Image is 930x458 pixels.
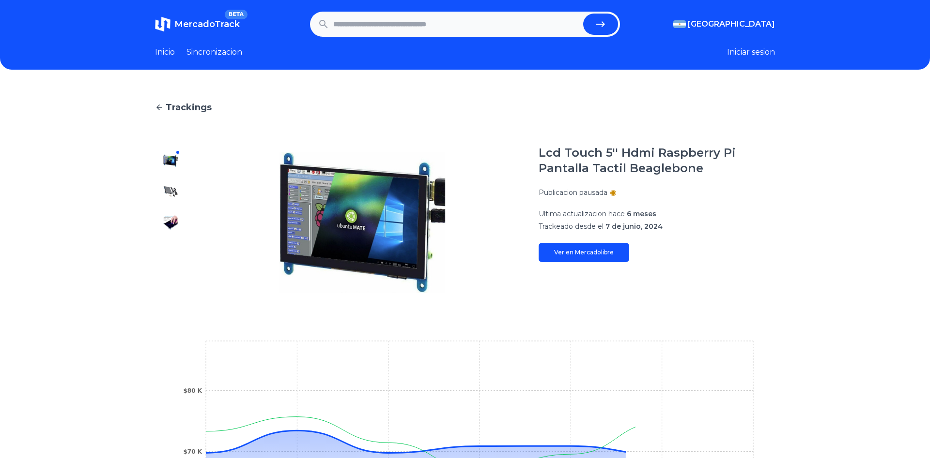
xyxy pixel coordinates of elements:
span: Ultima actualizacion hace [539,209,625,218]
span: Trackeado desde el [539,222,604,231]
img: MercadoTrack [155,16,170,32]
a: Ver en Mercadolibre [539,243,629,262]
a: Inicio [155,46,175,58]
button: Iniciar sesion [727,46,775,58]
a: MercadoTrackBETA [155,16,240,32]
a: Trackings [155,101,775,114]
span: MercadoTrack [174,19,240,30]
span: BETA [225,10,248,19]
img: Lcd Touch 5'' Hdmi Raspberry Pi Pantalla Tactil Beaglebone [163,246,178,261]
a: Sincronizacion [186,46,242,58]
span: 6 meses [627,209,656,218]
img: Lcd Touch 5'' Hdmi Raspberry Pi Pantalla Tactil Beaglebone [163,277,178,292]
span: [GEOGRAPHIC_DATA] [688,18,775,30]
tspan: $80 K [183,387,202,394]
p: Publicacion pausada [539,188,607,197]
img: Lcd Touch 5'' Hdmi Raspberry Pi Pantalla Tactil Beaglebone [205,145,519,300]
img: Lcd Touch 5'' Hdmi Raspberry Pi Pantalla Tactil Beaglebone [163,184,178,199]
img: Lcd Touch 5'' Hdmi Raspberry Pi Pantalla Tactil Beaglebone [163,215,178,230]
span: Trackings [166,101,212,114]
tspan: $70 K [183,448,202,455]
span: 7 de junio, 2024 [605,222,663,231]
img: Argentina [673,20,686,28]
img: Lcd Touch 5'' Hdmi Raspberry Pi Pantalla Tactil Beaglebone [163,153,178,168]
h1: Lcd Touch 5'' Hdmi Raspberry Pi Pantalla Tactil Beaglebone [539,145,775,176]
button: [GEOGRAPHIC_DATA] [673,18,775,30]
